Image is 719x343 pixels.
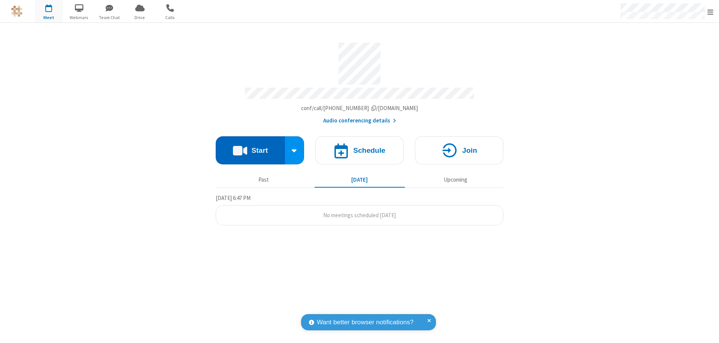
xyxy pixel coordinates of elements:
[415,136,503,164] button: Join
[410,173,501,187] button: Upcoming
[95,14,124,21] span: Team Chat
[65,14,93,21] span: Webinars
[323,116,396,125] button: Audio conferencing details
[216,37,503,125] section: Account details
[35,14,63,21] span: Meet
[301,104,418,112] span: Copy my meeting room link
[301,104,418,113] button: Copy my meeting room linkCopy my meeting room link
[700,324,713,338] iframe: Chat
[156,14,184,21] span: Calls
[216,194,503,226] section: Today's Meetings
[353,147,385,154] h4: Schedule
[219,173,309,187] button: Past
[216,194,251,201] span: [DATE] 6:47 PM
[126,14,154,21] span: Drive
[462,147,477,154] h4: Join
[323,212,396,219] span: No meetings scheduled [DATE]
[285,136,304,164] div: Start conference options
[251,147,268,154] h4: Start
[11,6,22,17] img: QA Selenium DO NOT DELETE OR CHANGE
[317,318,413,327] span: Want better browser notifications?
[216,136,285,164] button: Start
[315,173,405,187] button: [DATE]
[315,136,404,164] button: Schedule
